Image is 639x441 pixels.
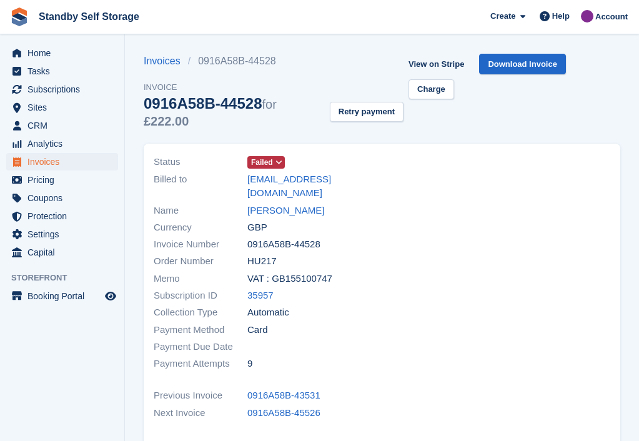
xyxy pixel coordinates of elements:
[247,237,320,252] span: 0916A58B-44528
[6,189,118,207] a: menu
[247,323,268,337] span: Card
[144,95,325,129] div: 0916A58B-44528
[247,204,324,218] a: [PERSON_NAME]
[27,44,102,62] span: Home
[247,289,274,303] a: 35957
[581,10,593,22] img: Sue Ford
[330,102,404,122] button: Retry payment
[10,7,29,26] img: stora-icon-8386f47178a22dfd0bd8f6a31ec36ba5ce8667c1dd55bd0f319d3a0aa187defe.svg
[103,289,118,304] a: Preview store
[27,225,102,243] span: Settings
[27,62,102,80] span: Tasks
[27,244,102,261] span: Capital
[6,62,118,80] a: menu
[154,237,247,252] span: Invoice Number
[552,10,570,22] span: Help
[6,81,118,98] a: menu
[595,11,628,23] span: Account
[247,172,375,201] a: [EMAIL_ADDRESS][DOMAIN_NAME]
[404,54,469,74] a: View on Stripe
[11,272,124,284] span: Storefront
[154,357,247,371] span: Payment Attempts
[27,189,102,207] span: Coupons
[247,305,289,320] span: Automatic
[154,155,247,169] span: Status
[154,272,247,286] span: Memo
[6,135,118,152] a: menu
[6,99,118,116] a: menu
[144,54,404,69] nav: breadcrumbs
[154,340,247,354] span: Payment Due Date
[262,97,276,111] span: for
[27,99,102,116] span: Sites
[144,114,189,128] span: £222.00
[247,357,252,371] span: 9
[154,406,247,420] span: Next Invoice
[247,254,277,269] span: HU217
[247,406,320,420] a: 0916A58B-45526
[6,153,118,171] a: menu
[6,44,118,62] a: menu
[27,207,102,225] span: Protection
[247,389,320,403] a: 0916A58B-43531
[27,153,102,171] span: Invoices
[154,389,247,403] span: Previous Invoice
[6,244,118,261] a: menu
[144,81,404,94] span: Invoice
[154,172,247,201] span: Billed to
[6,207,118,225] a: menu
[27,135,102,152] span: Analytics
[27,171,102,189] span: Pricing
[409,79,454,100] a: Charge
[251,157,273,168] span: Failed
[6,117,118,134] a: menu
[6,287,118,305] a: menu
[247,272,332,286] span: VAT : GB155100747
[247,220,267,235] span: GBP
[27,117,102,134] span: CRM
[144,54,188,69] a: Invoices
[27,287,102,305] span: Booking Portal
[154,220,247,235] span: Currency
[154,204,247,218] span: Name
[479,54,566,74] a: Download Invoice
[6,225,118,243] a: menu
[154,254,247,269] span: Order Number
[247,155,285,169] a: Failed
[27,81,102,98] span: Subscriptions
[34,6,144,27] a: Standby Self Storage
[6,171,118,189] a: menu
[154,305,247,320] span: Collection Type
[154,289,247,303] span: Subscription ID
[154,323,247,337] span: Payment Method
[490,10,515,22] span: Create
